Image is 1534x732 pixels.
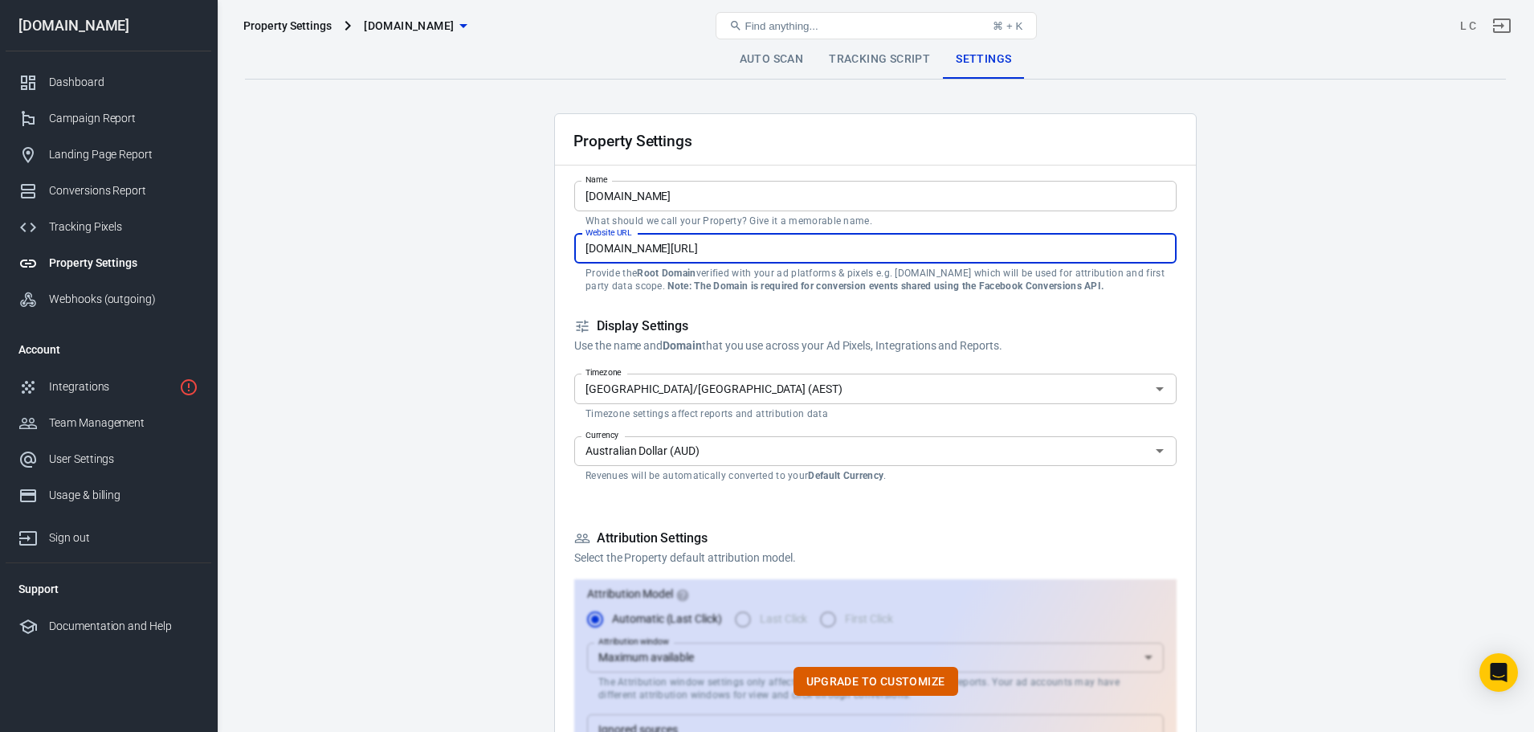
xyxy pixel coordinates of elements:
div: Sign out [49,530,198,546]
input: USD [579,441,1145,461]
label: Attribution window [598,636,670,648]
strong: Default Currency [808,470,883,481]
label: Website URL [585,227,632,239]
h5: Display Settings [574,318,1177,335]
div: Dashboard [49,74,198,91]
div: Landing Page Report [49,146,198,163]
p: What should we call your Property? Give it a memorable name. [585,215,1165,227]
label: Name [585,174,608,186]
label: Currency [585,429,619,441]
div: Account id: D4JKF8u7 [1460,18,1476,35]
div: ⌘ + K [993,20,1022,32]
button: [DOMAIN_NAME] [357,11,473,41]
button: Open [1148,440,1171,462]
a: Integrations [6,369,211,405]
a: Auto Scan [727,40,817,79]
p: Select the Property default attribution model. [574,550,1177,566]
input: Your Website Name [574,181,1177,211]
li: Account [6,330,211,369]
div: Usage & billing [49,487,198,504]
div: Property Settings [243,18,332,34]
h5: Attribution Settings [574,530,1177,547]
input: UTC [579,378,1145,399]
span: treasurie.com [364,16,454,36]
label: Timezone [585,366,622,378]
a: Campaign Report [6,100,211,137]
p: Use the name and that you use across your Ad Pixels, Integrations and Reports. [574,337,1177,354]
a: User Settings [6,441,211,477]
a: Webhooks (outgoing) [6,281,211,317]
a: Tracking Script [816,40,943,79]
a: Tracking Pixels [6,209,211,245]
input: example.com [574,234,1177,264]
button: Upgrade to customize [794,667,958,697]
a: Sign out [1483,6,1521,45]
div: Team Management [49,415,198,431]
div: Conversions Report [49,182,198,199]
div: [DOMAIN_NAME] [6,18,211,33]
a: Usage & billing [6,477,211,513]
a: Conversions Report [6,173,211,209]
a: Settings [943,40,1024,79]
a: Team Management [6,405,211,441]
strong: Root Domain [637,268,696,279]
p: Timezone settings affect reports and attribution data [585,407,1165,420]
button: Open [1148,378,1171,400]
span: Find anything... [745,20,818,32]
a: Dashboard [6,64,211,100]
li: Support [6,570,211,608]
div: Integrations [49,378,173,395]
div: Property Settings [49,255,198,272]
h2: Property Settings [573,133,692,149]
svg: 2 networks not verified yet [179,378,198,397]
div: User Settings [49,451,198,468]
p: Provide the verified with your ad platforms & pixels e.g. [DOMAIN_NAME] which will be used for at... [585,267,1165,292]
strong: Domain [663,339,702,352]
div: Tracking Pixels [49,219,198,235]
a: Landing Page Report [6,137,211,173]
div: Open Intercom Messenger [1479,653,1518,692]
a: Sign out [6,513,211,556]
div: Campaign Report [49,110,198,127]
button: Find anything...⌘ + K [716,12,1037,39]
div: Webhooks (outgoing) [49,291,198,308]
a: Property Settings [6,245,211,281]
p: Revenues will be automatically converted to your . [585,469,1165,482]
div: Documentation and Help [49,618,198,635]
strong: Note: The Domain is required for conversion events shared using the Facebook Conversions API. [667,280,1104,292]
